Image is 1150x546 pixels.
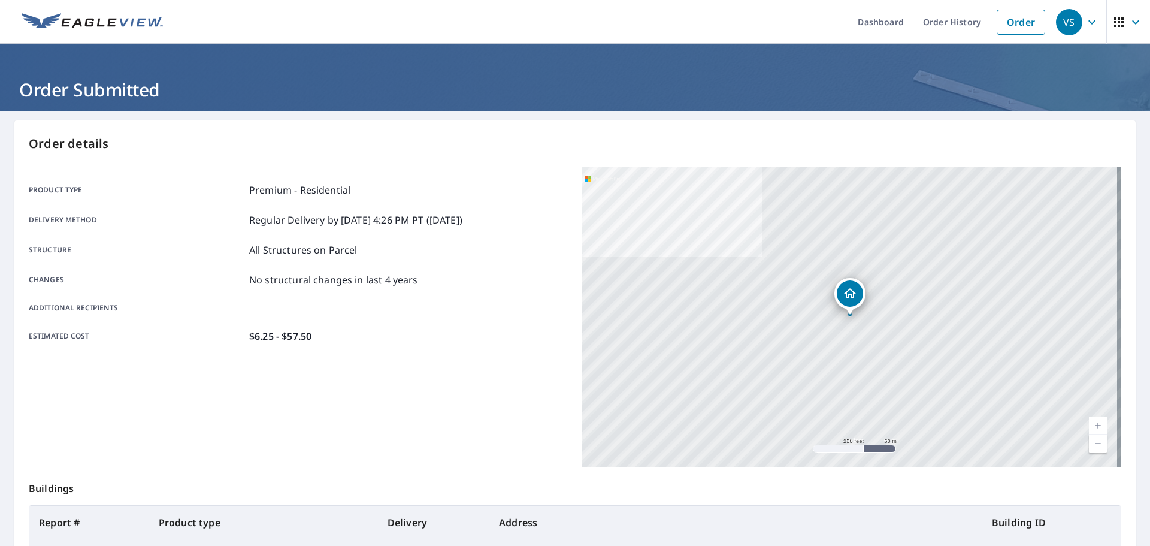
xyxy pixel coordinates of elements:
p: Additional recipients [29,303,244,313]
th: Product type [149,506,378,539]
img: EV Logo [22,13,163,31]
a: Current Level 17, Zoom In [1089,417,1107,435]
p: Delivery method [29,213,244,227]
th: Report # [29,506,149,539]
p: Structure [29,243,244,257]
p: Changes [29,273,244,287]
th: Building ID [982,506,1121,539]
th: Address [489,506,982,539]
p: Estimated cost [29,329,244,343]
div: Dropped pin, building 1, Residential property, 126 Copperfield Ln Felton, DE 19943 [834,278,865,315]
p: Regular Delivery by [DATE] 4:26 PM PT ([DATE]) [249,213,462,227]
a: Order [997,10,1045,35]
p: Order details [29,135,1121,153]
h1: Order Submitted [14,77,1136,102]
a: Current Level 17, Zoom Out [1089,435,1107,453]
p: Product type [29,183,244,197]
p: Premium - Residential [249,183,350,197]
div: VS [1056,9,1082,35]
p: Buildings [29,467,1121,505]
th: Delivery [378,506,489,539]
p: $6.25 - $57.50 [249,329,311,343]
p: No structural changes in last 4 years [249,273,418,287]
p: All Structures on Parcel [249,243,358,257]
